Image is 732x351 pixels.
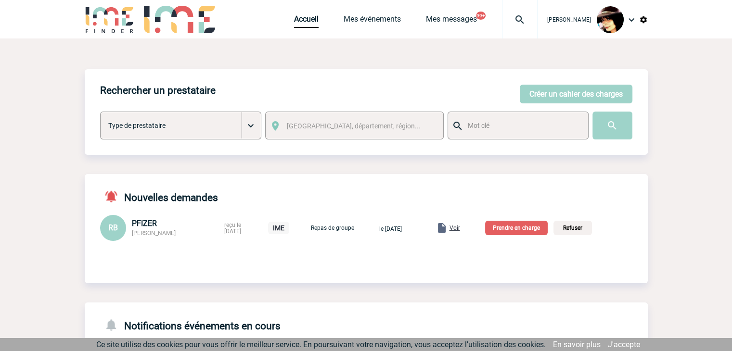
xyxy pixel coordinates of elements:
[132,219,157,228] span: PFIZER
[268,222,289,234] p: IME
[608,340,640,349] a: J'accepte
[547,16,591,23] span: [PERSON_NAME]
[100,318,281,332] h4: Notifications événements en cours
[413,223,462,232] a: Voir
[108,223,118,232] span: RB
[308,225,357,231] p: Repas de groupe
[344,14,401,28] a: Mes événements
[132,230,176,237] span: [PERSON_NAME]
[100,85,216,96] h4: Rechercher un prestataire
[104,318,124,332] img: notifications-24-px-g.png
[592,112,632,139] input: Submit
[485,221,548,235] p: Prendre en charge
[100,189,218,203] h4: Nouvelles demandes
[104,189,124,203] img: notifications-active-24-px-r.png
[379,226,402,232] span: le [DATE]
[294,14,319,28] a: Accueil
[465,119,579,132] input: Mot clé
[597,6,624,33] img: 101023-0.jpg
[96,340,546,349] span: Ce site utilise des cookies pour vous offrir le meilleur service. En poursuivant votre navigation...
[436,222,448,234] img: folder.png
[85,6,135,33] img: IME-Finder
[224,222,241,235] span: reçu le [DATE]
[476,12,486,20] button: 99+
[553,221,592,235] p: Refuser
[449,225,460,231] span: Voir
[287,122,421,130] span: [GEOGRAPHIC_DATA], département, région...
[553,340,601,349] a: En savoir plus
[426,14,477,28] a: Mes messages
